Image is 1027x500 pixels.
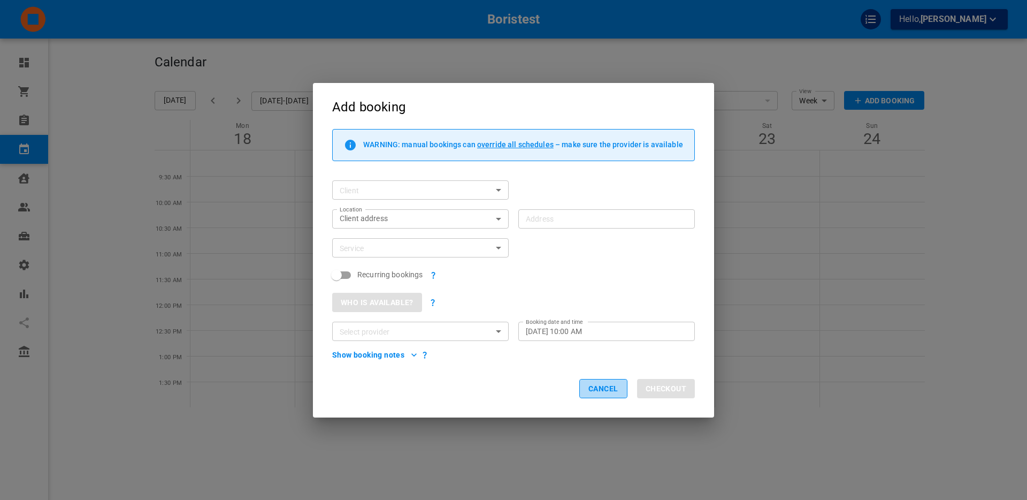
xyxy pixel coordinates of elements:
input: Type to search [335,184,488,197]
button: Open [491,240,506,255]
label: Booking date and time [526,318,583,326]
p: WARNING: manual bookings can – make sure the provider is available [363,140,683,149]
svg: These notes are public and visible to admins, managers, providers and clients [420,351,429,359]
button: Open [491,324,506,339]
button: Open [491,183,506,198]
button: Who is available? [332,293,422,312]
button: Cancel [579,379,627,398]
svg: Use the Smart Clusters functionality to find the most suitable provider for the selected service ... [428,298,437,307]
div: Client address [340,213,501,224]
h2: Add booking [313,83,714,129]
input: Address [521,212,681,225]
svg: Recurring bookings are NOT packages [429,271,438,279]
label: Location [340,206,362,214]
span: Recurring bookings [357,269,423,280]
input: Choose date, selected date is Aug 20, 2025 [526,325,683,336]
button: Show booking notes [332,351,417,359]
span: override all schedules [477,140,554,149]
